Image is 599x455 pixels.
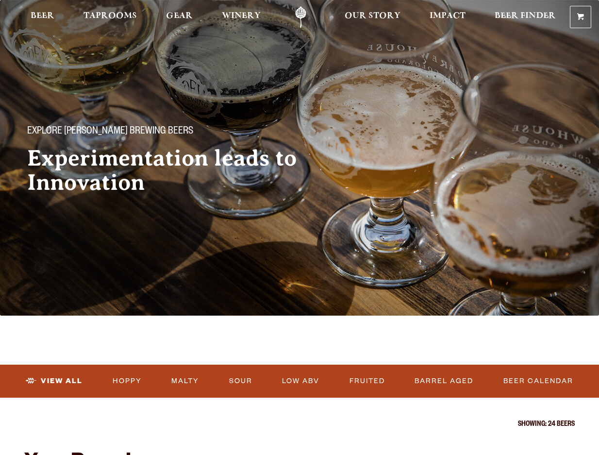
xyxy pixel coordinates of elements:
a: Sour [225,370,256,392]
a: Beer Calendar [499,370,577,392]
a: Gear [160,6,199,28]
a: Fruited [346,370,389,392]
p: Showing: 24 Beers [24,421,575,429]
a: Barrel Aged [411,370,477,392]
span: Winery [222,12,261,20]
span: Beer Finder [495,12,556,20]
span: Our Story [345,12,400,20]
span: Impact [430,12,466,20]
a: Beer Finder [488,6,562,28]
a: View All [22,370,86,392]
a: Our Story [338,6,407,28]
span: Explore [PERSON_NAME] Brewing Beers [27,126,193,138]
span: Taprooms [83,12,137,20]
h2: Experimentation leads to Innovation [27,146,330,195]
span: Gear [166,12,193,20]
a: Low ABV [278,370,323,392]
a: Hoppy [109,370,146,392]
span: Beer [31,12,54,20]
a: Odell Home [283,6,319,28]
a: Winery [216,6,267,28]
a: Impact [423,6,472,28]
a: Malty [167,370,203,392]
a: Beer [24,6,61,28]
a: Taprooms [77,6,143,28]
